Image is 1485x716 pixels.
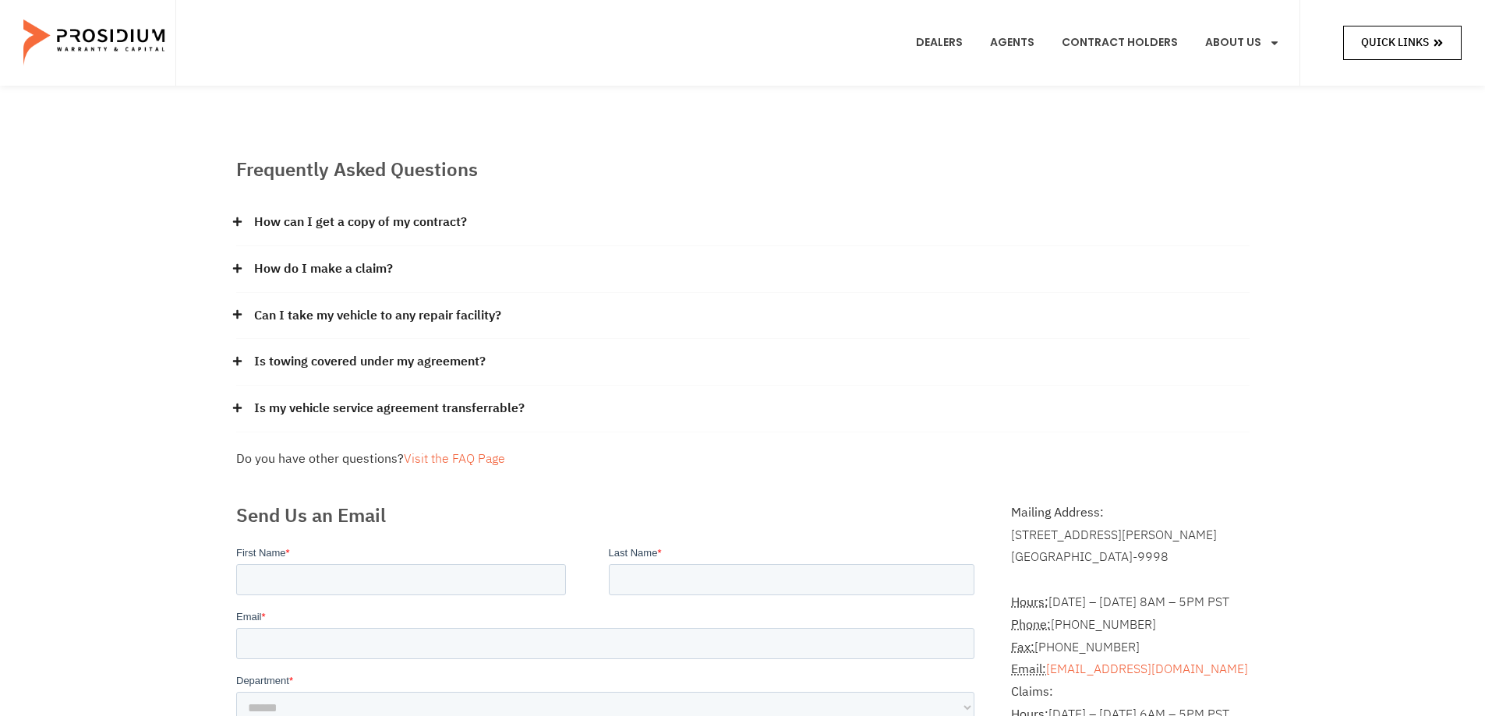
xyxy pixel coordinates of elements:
[254,305,501,327] a: Can I take my vehicle to any repair facility?
[978,14,1046,72] a: Agents
[236,339,1250,386] div: Is towing covered under my agreement?
[904,14,974,72] a: Dealers
[236,293,1250,340] div: Can I take my vehicle to any repair facility?
[254,397,525,420] a: Is my vehicle service agreement transferrable?
[1011,593,1048,612] abbr: Hours
[1011,682,1053,701] b: Claims:
[1361,33,1429,52] span: Quick Links
[236,246,1250,293] div: How do I make a claim?
[236,502,981,530] h2: Send Us an Email
[236,448,1250,471] div: Do you have other questions?
[1193,14,1292,72] a: About Us
[236,386,1250,432] div: Is my vehicle service agreement transferrable?
[236,156,1250,184] h2: Frequently Asked Questions
[1011,638,1034,657] abbr: Fax
[1011,638,1034,657] strong: Fax:
[404,450,505,468] a: Visit the FAQ Page
[1050,14,1190,72] a: Contract Holders
[1011,503,1104,522] b: Mailing Address:
[1011,593,1048,612] strong: Hours:
[1011,546,1249,569] div: [GEOGRAPHIC_DATA]-9998
[236,199,1250,246] div: How can I get a copy of my contract?
[904,14,1292,72] nav: Menu
[1011,524,1249,547] div: [STREET_ADDRESS][PERSON_NAME]
[254,211,467,234] a: How can I get a copy of my contract?
[254,351,486,373] a: Is towing covered under my agreement?
[1011,615,1051,634] strong: Phone:
[1011,660,1046,679] strong: Email:
[1046,660,1248,679] a: [EMAIL_ADDRESS][DOMAIN_NAME]
[373,2,422,13] span: Last Name
[1011,660,1046,679] abbr: Email Address
[254,258,393,280] a: How do I make a claim?
[1011,615,1051,634] abbr: Phone Number
[1343,26,1462,59] a: Quick Links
